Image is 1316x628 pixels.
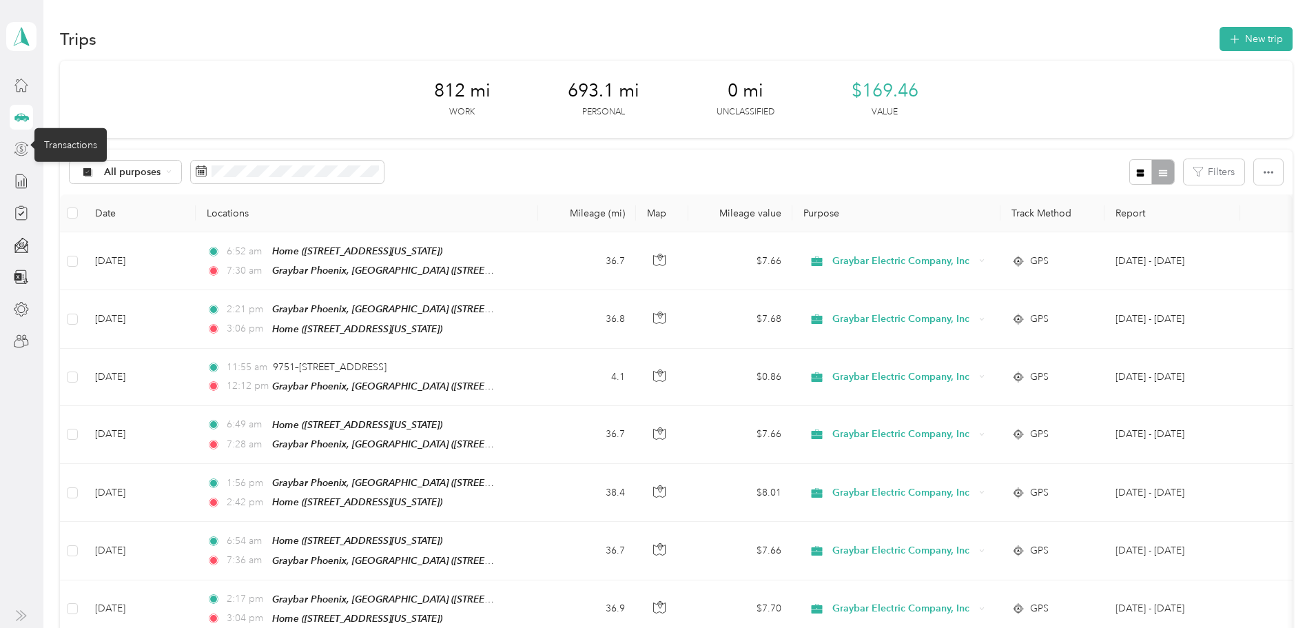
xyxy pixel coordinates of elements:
[84,406,196,464] td: [DATE]
[636,194,688,232] th: Map
[272,438,592,450] span: Graybar Phoenix, [GEOGRAPHIC_DATA] ([STREET_ADDRESS][US_STATE])
[272,477,592,489] span: Graybar Phoenix, [GEOGRAPHIC_DATA] ([STREET_ADDRESS][US_STATE])
[1220,27,1293,51] button: New trip
[227,437,266,452] span: 7:28 am
[538,290,637,348] td: 36.8
[1184,159,1244,185] button: Filters
[272,555,592,567] span: Graybar Phoenix, [GEOGRAPHIC_DATA] ([STREET_ADDRESS][US_STATE])
[717,106,774,119] p: Unclassified
[227,553,266,568] span: 7:36 am
[688,522,792,580] td: $7.66
[1104,290,1240,348] td: Aug 1 - 31, 2025
[832,427,974,442] span: Graybar Electric Company, Inc
[272,381,592,392] span: Graybar Phoenix, [GEOGRAPHIC_DATA] ([STREET_ADDRESS][US_STATE])
[227,321,266,336] span: 3:06 pm
[688,349,792,406] td: $0.86
[538,349,637,406] td: 4.1
[227,302,266,317] span: 2:21 pm
[832,312,974,327] span: Graybar Electric Company, Inc
[272,535,442,546] span: Home ([STREET_ADDRESS][US_STATE])
[434,80,491,102] span: 812 mi
[1104,349,1240,406] td: Aug 1 - 31, 2025
[84,232,196,290] td: [DATE]
[273,361,387,373] span: 9751–[STREET_ADDRESS]
[84,194,196,232] th: Date
[1104,406,1240,464] td: Aug 1 - 31, 2025
[832,485,974,500] span: Graybar Electric Company, Inc
[1030,254,1049,269] span: GPS
[568,80,639,102] span: 693.1 mi
[272,323,442,334] span: Home ([STREET_ADDRESS][US_STATE])
[60,32,96,46] h1: Trips
[227,244,266,259] span: 6:52 am
[582,106,625,119] p: Personal
[538,232,637,290] td: 36.7
[1030,369,1049,385] span: GPS
[84,349,196,406] td: [DATE]
[227,534,266,549] span: 6:54 am
[272,265,592,276] span: Graybar Phoenix, [GEOGRAPHIC_DATA] ([STREET_ADDRESS][US_STATE])
[449,106,475,119] p: Work
[1104,464,1240,522] td: Aug 1 - 31, 2025
[688,232,792,290] td: $7.66
[688,464,792,522] td: $8.01
[227,360,267,375] span: 11:55 am
[1000,194,1104,232] th: Track Method
[1104,232,1240,290] td: Aug 1 - 31, 2025
[538,464,637,522] td: 38.4
[272,419,442,430] span: Home ([STREET_ADDRESS][US_STATE])
[104,168,161,177] span: All purposes
[227,611,266,626] span: 3:04 pm
[227,263,266,278] span: 7:30 am
[832,369,974,385] span: Graybar Electric Company, Inc
[1030,427,1049,442] span: GPS
[688,406,792,464] td: $7.66
[832,254,974,269] span: Graybar Electric Company, Inc
[84,464,196,522] td: [DATE]
[1239,551,1316,628] iframe: Everlance-gr Chat Button Frame
[1030,543,1049,558] span: GPS
[84,522,196,580] td: [DATE]
[538,194,637,232] th: Mileage (mi)
[832,601,974,616] span: Graybar Electric Company, Inc
[688,290,792,348] td: $7.68
[272,245,442,256] span: Home ([STREET_ADDRESS][US_STATE])
[538,406,637,464] td: 36.7
[227,591,266,607] span: 2:17 pm
[538,522,637,580] td: 36.7
[852,80,918,102] span: $169.46
[272,594,592,605] span: Graybar Phoenix, [GEOGRAPHIC_DATA] ([STREET_ADDRESS][US_STATE])
[272,613,442,624] span: Home ([STREET_ADDRESS][US_STATE])
[792,194,1000,232] th: Purpose
[1030,312,1049,327] span: GPS
[688,194,792,232] th: Mileage value
[728,80,763,102] span: 0 mi
[84,290,196,348] td: [DATE]
[1030,485,1049,500] span: GPS
[1104,194,1240,232] th: Report
[832,543,974,558] span: Graybar Electric Company, Inc
[227,417,266,432] span: 6:49 am
[272,496,442,507] span: Home ([STREET_ADDRESS][US_STATE])
[227,495,266,510] span: 2:42 pm
[272,303,592,315] span: Graybar Phoenix, [GEOGRAPHIC_DATA] ([STREET_ADDRESS][US_STATE])
[34,128,107,161] div: Transactions
[1104,522,1240,580] td: Aug 1 - 31, 2025
[196,194,538,232] th: Locations
[872,106,898,119] p: Value
[227,476,266,491] span: 1:56 pm
[1030,601,1049,616] span: GPS
[227,378,266,394] span: 12:12 pm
